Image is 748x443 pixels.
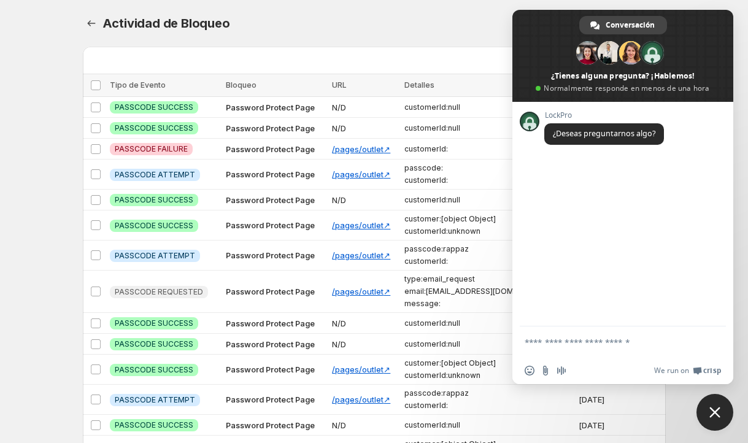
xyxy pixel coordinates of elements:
span: LockPro [544,111,664,120]
a: We run onCrisp [654,366,721,376]
span: PASSCODE SUCCESS [115,195,193,205]
a: /pages/outlet↗ [332,287,390,296]
span: Conversación [606,16,655,34]
span: PASSCODE SUCCESS [115,102,193,112]
span: customerId : unknown [404,226,571,236]
span: PASSCODE SUCCESS [115,221,193,231]
span: customerId : [404,144,571,154]
td: N/D [328,313,401,334]
td: N/D [328,415,401,436]
span: Password Protect Page [226,102,315,112]
span: Password Protect Page [226,250,315,260]
span: PASSCODE ATTEMPT [115,170,195,180]
span: customerId : null [404,318,571,328]
span: Password Protect Page [226,195,315,205]
div: Close chat [696,394,733,431]
a: /pages/outlet↗ [332,220,390,230]
td: [DATE] [575,385,666,415]
span: Password Protect Page [226,220,315,230]
span: email : [EMAIL_ADDRESS][DOMAIN_NAME] [404,287,571,296]
td: N/D [328,97,401,118]
span: We run on [654,366,689,376]
span: Bloqueo [226,80,256,90]
span: Crisp [703,366,721,376]
a: /pages/outlet↗ [332,364,390,374]
span: Password Protect Page [226,395,315,404]
span: PASSCODE ATTEMPT [115,251,195,261]
a: /pages/outlet↗ [332,250,390,260]
span: Insertar un emoji [525,366,534,376]
span: PASSCODE SUCCESS [115,420,193,430]
span: Password Protect Page [226,364,315,374]
span: passcode : rappaz [404,244,571,254]
span: Tipo de Evento [110,80,166,90]
span: PASSCODE ATTEMPT [115,395,195,405]
span: Password Protect Page [226,318,315,328]
span: customerId : unknown [404,371,571,380]
span: Password Protect Page [226,123,315,133]
span: Grabar mensaje de audio [557,366,566,376]
span: customerId : null [404,195,571,205]
span: customer : [object Object] [404,214,571,224]
span: PASSCODE SUCCESS [115,123,193,133]
span: Password Protect Page [226,287,315,296]
span: Password Protect Page [226,169,315,179]
span: customerId : [404,401,571,410]
a: /pages/outlet↗ [332,169,390,179]
td: [DATE] [575,415,666,436]
span: customerId : null [404,339,571,349]
span: URL [332,80,347,90]
div: Conversación [579,16,667,34]
span: Detalles [404,80,434,90]
td: N/D [328,190,401,210]
span: type : email_request [404,274,571,284]
span: Password Protect Page [226,144,315,154]
span: PASSCODE REQUESTED [115,287,203,297]
span: ¿Deseas preguntarnos algo? [553,128,655,139]
span: customer : [object Object] [404,358,571,368]
span: PASSCODE SUCCESS [115,365,193,375]
span: passcode : rappaz [404,388,571,398]
span: Enviar un archivo [541,366,550,376]
span: PASSCODE SUCCESS [115,339,193,349]
span: passcode : [404,163,571,173]
span: PASSCODE FAILURE [115,144,188,154]
span: Password Protect Page [226,420,315,430]
button: Volver [83,15,100,32]
textarea: Escribe aquí tu mensaje... [525,337,694,348]
span: customerId : [404,256,571,266]
a: /pages/outlet↗ [332,395,390,404]
span: message : [404,299,571,309]
a: /pages/outlet↗ [332,144,390,154]
td: N/D [328,334,401,355]
span: Password Protect Page [226,339,315,349]
span: customerId : [404,175,571,185]
span: PASSCODE SUCCESS [115,318,193,328]
td: N/D [328,118,401,139]
span: customerId : null [404,123,571,133]
span: customerId : null [404,102,571,112]
span: Actividad de Bloqueo [102,16,230,31]
span: customerId : null [404,420,571,430]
